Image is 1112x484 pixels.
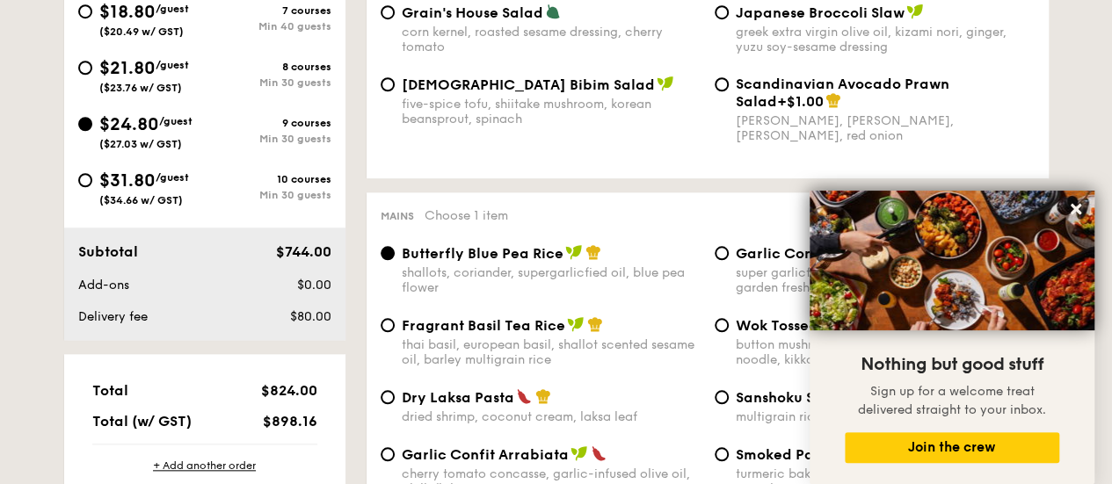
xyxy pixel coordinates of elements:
input: Smoked Paprika Riceturmeric baked [PERSON_NAME] sweet paprika, tri-colour capsicum [715,447,729,461]
span: Nothing but good stuff [861,354,1043,375]
span: $31.80 [99,170,156,191]
span: Garlic Confit Aglio Olio [736,245,902,262]
img: icon-vegetarian.fe4039eb.svg [545,4,561,19]
span: /guest [156,171,189,184]
img: icon-vegan.f8ff3823.svg [571,445,588,461]
div: corn kernel, roasted sesame dressing, cherry tomato [402,25,701,54]
input: Japanese Broccoli Slawgreek extra virgin olive oil, kizami nori, ginger, yuzu soy-sesame dressing [715,5,729,19]
div: 7 courses [205,4,331,17]
span: Delivery fee [78,309,148,324]
span: /guest [156,3,189,15]
img: icon-vegan.f8ff3823.svg [567,316,585,332]
span: Japanese Broccoli Slaw [736,4,905,21]
input: Butterfly Blue Pea Riceshallots, coriander, supergarlicfied oil, blue pea flower [381,246,395,260]
span: $80.00 [289,309,331,324]
span: $0.00 [296,278,331,293]
div: 9 courses [205,117,331,129]
span: Mains [381,210,414,222]
input: Fragrant Basil Tea Ricethai basil, european basil, shallot scented sesame oil, barley multigrain ... [381,318,395,332]
span: /guest [159,115,193,127]
img: icon-vegan.f8ff3823.svg [657,76,674,91]
span: ($23.76 w/ GST) [99,82,182,94]
img: icon-chef-hat.a58ddaea.svg [535,388,551,404]
img: icon-chef-hat.a58ddaea.svg [585,244,601,260]
span: $744.00 [275,243,331,260]
span: Scandinavian Avocado Prawn Salad [736,76,949,110]
span: Garlic Confit Arrabiata [402,446,569,463]
span: Butterfly Blue Pea Rice [402,245,563,262]
img: icon-vegan.f8ff3823.svg [565,244,583,260]
img: icon-vegan.f8ff3823.svg [906,4,924,19]
span: Fragrant Basil Tea Rice [402,317,565,334]
span: /guest [156,59,189,71]
span: ($34.66 w/ GST) [99,194,183,206]
span: $21.80 [99,58,156,79]
input: $24.80/guest($27.03 w/ GST)9 coursesMin 30 guests [78,117,92,131]
span: $18.80 [99,2,156,23]
span: $24.80 [99,114,159,135]
div: shallots, coriander, supergarlicfied oil, blue pea flower [402,265,701,295]
span: Smoked Paprika Rice [736,446,886,463]
span: $898.16 [262,413,316,430]
div: greek extra virgin olive oil, kizami nori, ginger, yuzu soy-sesame dressing [736,25,1035,54]
div: thai basil, european basil, shallot scented sesame oil, barley multigrain rice [402,337,701,367]
div: dried shrimp, coconut cream, laksa leaf [402,409,701,424]
input: Scandinavian Avocado Prawn Salad+$1.00[PERSON_NAME], [PERSON_NAME], [PERSON_NAME], red onion [715,77,729,91]
input: [DEMOGRAPHIC_DATA] Bibim Saladfive-spice tofu, shiitake mushroom, korean beansprout, spinach [381,77,395,91]
div: Min 30 guests [205,76,331,89]
img: icon-spicy.37a8142b.svg [516,388,532,404]
span: Sign up for a welcome treat delivered straight to your inbox. [858,384,1046,417]
button: Join the crew [845,432,1059,463]
span: Add-ons [78,278,129,293]
img: icon-chef-hat.a58ddaea.svg [825,92,841,108]
input: Garlic Confit Aglio Oliosuper garlicfied oil, slow baked cherry tomatoes, garden fresh thyme [715,246,729,260]
input: Dry Laksa Pastadried shrimp, coconut cream, laksa leaf [381,390,395,404]
img: icon-chef-hat.a58ddaea.svg [587,316,603,332]
span: Subtotal [78,243,138,260]
span: $824.00 [260,382,316,399]
div: button mushroom, tricolour capsicum, cripsy egg noodle, kikkoman, super garlicfied oil [736,337,1035,367]
span: Grain's House Salad [402,4,543,21]
span: ($20.49 w/ GST) [99,25,184,38]
button: Close [1062,195,1090,223]
div: five-spice tofu, shiitake mushroom, korean beansprout, spinach [402,97,701,126]
input: $21.80/guest($23.76 w/ GST)8 coursesMin 30 guests [78,61,92,75]
span: ($27.03 w/ GST) [99,138,182,150]
span: Dry Laksa Pasta [402,389,514,406]
input: Wok Tossed Chow Meinbutton mushroom, tricolour capsicum, cripsy egg noodle, kikkoman, super garli... [715,318,729,332]
span: +$1.00 [777,93,824,110]
span: Total [92,382,128,399]
div: Min 40 guests [205,20,331,33]
span: Sanshoku Steamed Rice [736,389,904,406]
span: [DEMOGRAPHIC_DATA] Bibim Salad [402,76,655,93]
input: Sanshoku Steamed Ricemultigrain rice, roasted black soybean [715,390,729,404]
input: $31.80/guest($34.66 w/ GST)10 coursesMin 30 guests [78,173,92,187]
input: Grain's House Saladcorn kernel, roasted sesame dressing, cherry tomato [381,5,395,19]
span: Choose 1 item [425,208,508,223]
img: DSC07876-Edit02-Large.jpeg [810,191,1094,330]
img: icon-spicy.37a8142b.svg [591,445,607,461]
div: Min 30 guests [205,133,331,145]
span: Total (w/ GST) [92,413,192,430]
div: multigrain rice, roasted black soybean [736,409,1035,424]
div: Min 30 guests [205,189,331,201]
div: 10 courses [205,173,331,185]
div: [PERSON_NAME], [PERSON_NAME], [PERSON_NAME], red onion [736,113,1035,143]
span: Wok Tossed Chow Mein [736,317,900,334]
div: super garlicfied oil, slow baked cherry tomatoes, garden fresh thyme [736,265,1035,295]
input: Garlic Confit Arrabiatacherry tomato concasse, garlic-infused olive oil, chilli flakes [381,447,395,461]
input: $18.80/guest($20.49 w/ GST)7 coursesMin 40 guests [78,4,92,18]
div: 8 courses [205,61,331,73]
div: + Add another order [92,459,317,473]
